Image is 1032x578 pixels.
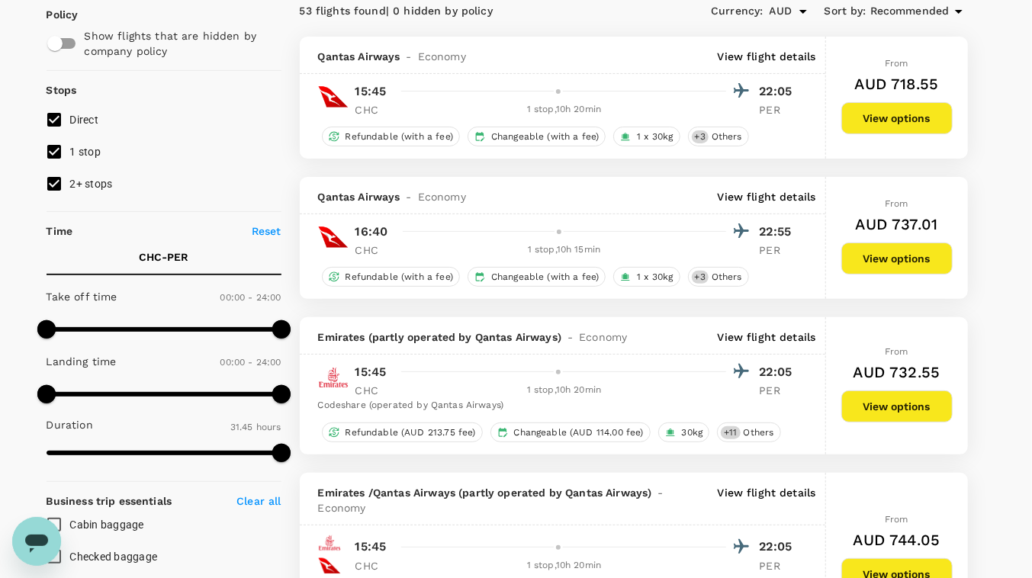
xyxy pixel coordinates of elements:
p: PER [760,242,798,258]
span: Emirates (partly operated by Qantas Airways) [318,329,562,345]
button: View options [841,242,953,275]
p: Take off time [47,289,117,304]
div: 1 x 30kg [613,127,680,146]
button: View options [841,390,953,422]
button: Open [792,1,814,22]
div: 30kg [658,422,710,442]
span: + 11 [721,426,740,439]
p: Policy [47,7,60,22]
span: Changeable (with a fee) [485,130,605,143]
span: Refundable (AUD 213.75 fee) [339,426,482,439]
span: - [400,49,418,64]
span: + 3 [692,130,709,143]
div: 1 stop , 10h 15min [403,242,726,258]
span: From [885,198,908,209]
span: From [885,58,908,69]
span: From [885,514,908,525]
span: Economy [318,500,366,515]
div: Refundable (with a fee) [322,127,460,146]
iframe: Button to launch messaging window, conversation in progress [12,517,61,566]
p: CHC - PER [139,249,188,265]
div: Changeable (with a fee) [468,127,606,146]
div: +3Others [688,127,749,146]
img: QF [318,222,349,252]
span: Others [706,130,748,143]
img: QF [318,82,349,112]
p: CHC [355,242,394,258]
p: PER [760,102,798,117]
span: Currency : [711,3,763,20]
button: View options [841,102,953,134]
p: 22:55 [760,223,798,241]
span: - [652,485,670,500]
div: 53 flights found | 0 hidden by policy [300,3,634,20]
p: View flight details [718,329,816,345]
span: Checked baggage [70,551,158,563]
p: 22:05 [760,363,798,381]
span: 00:00 - 24:00 [220,292,281,303]
p: View flight details [718,189,816,204]
span: 31.45 hours [230,422,281,432]
span: + 3 [692,271,709,284]
div: Codeshare (operated by Qantas Airways) [318,398,798,413]
p: 22:05 [760,82,798,101]
span: Qantas Airways [318,189,400,204]
div: +11Others [717,422,780,442]
span: Refundable (with a fee) [339,130,459,143]
span: Others [706,271,748,284]
div: Changeable (with a fee) [468,267,606,287]
p: 22:05 [760,538,798,556]
div: Changeable (AUD 114.00 fee) [490,422,651,442]
span: Emirates / Qantas Airways (partly operated by Qantas Airways) [318,485,652,500]
span: Changeable (with a fee) [485,271,605,284]
span: Economy [418,189,466,204]
span: Recommended [870,3,950,20]
p: Landing time [47,354,117,369]
p: Time [47,223,73,239]
span: - [561,329,579,345]
div: 1 stop , 10h 20min [403,558,726,573]
span: Economy [579,329,627,345]
span: 30kg [676,426,709,439]
span: Direct [70,114,99,126]
div: 1 stop , 10h 20min [403,102,726,117]
p: 16:40 [355,223,388,241]
div: 1 stop , 10h 20min [403,383,726,398]
p: CHC [355,102,394,117]
span: Economy [418,49,466,64]
p: PER [760,558,798,573]
h6: AUD 737.01 [856,212,938,236]
div: Refundable (AUD 213.75 fee) [322,422,483,442]
span: 1 stop [70,146,101,158]
p: 15:45 [355,82,387,101]
p: Show flights that are hidden by company policy [85,28,271,59]
span: Changeable (AUD 114.00 fee) [508,426,650,439]
span: From [885,346,908,357]
span: 1 x 30kg [631,130,679,143]
span: Cabin baggage [70,519,144,531]
p: Clear all [236,493,281,509]
strong: Business trip essentials [47,495,172,507]
div: Refundable (with a fee) [322,267,460,287]
span: 1 x 30kg [631,271,679,284]
strong: Stops [47,84,77,96]
img: QF [318,554,341,577]
span: Sort by : [825,3,866,20]
p: View flight details [718,49,816,64]
img: EK [318,531,341,554]
h6: AUD 732.55 [854,360,940,384]
p: CHC [355,558,394,573]
img: EK [318,362,349,393]
span: 2+ stops [70,178,113,190]
p: Reset [252,223,281,239]
p: View flight details [718,485,816,515]
p: 15:45 [355,363,387,381]
span: - [400,189,418,204]
p: 15:45 [355,538,387,556]
div: +3Others [688,267,749,287]
h6: AUD 744.05 [854,528,940,552]
h6: AUD 718.55 [855,72,939,96]
p: Duration [47,417,93,432]
span: 00:00 - 24:00 [220,357,281,368]
div: 1 x 30kg [613,267,680,287]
